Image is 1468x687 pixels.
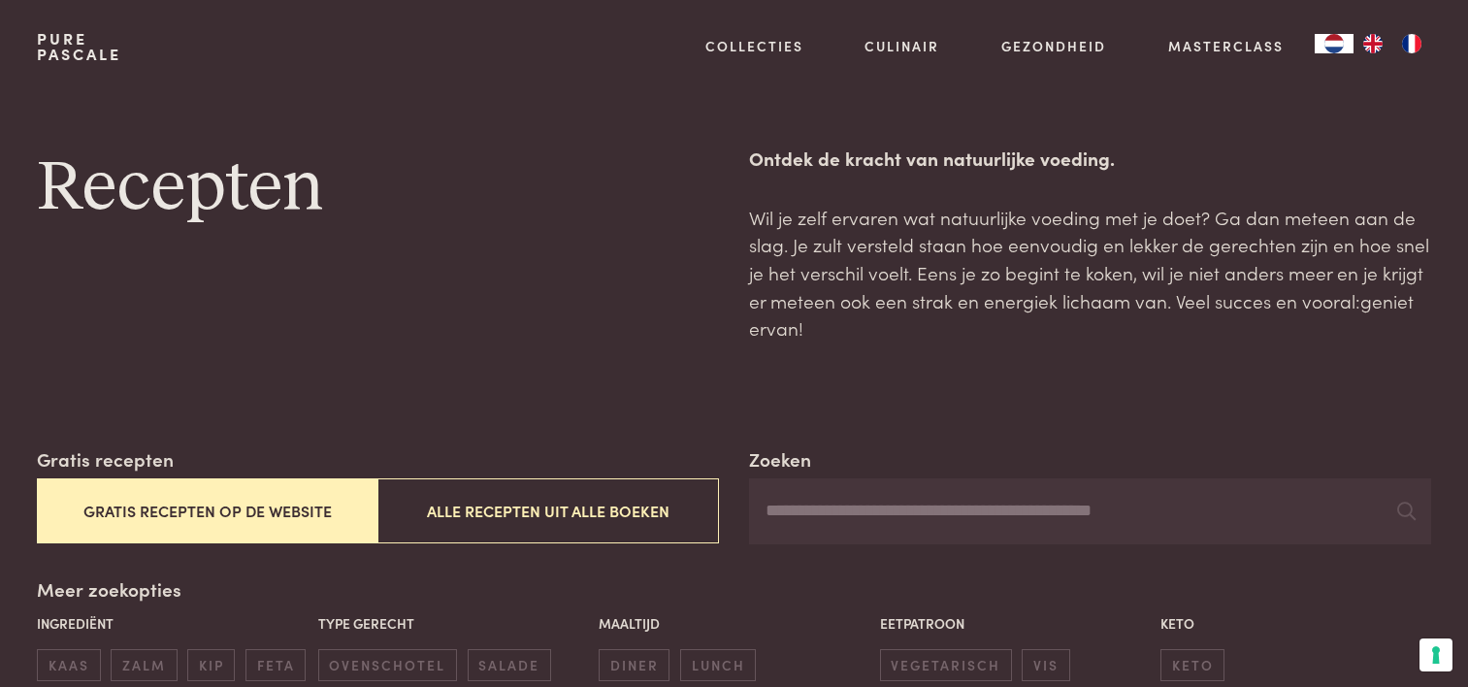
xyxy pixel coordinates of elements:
[880,613,1151,634] p: Eetpatroon
[1022,649,1069,681] span: vis
[1392,34,1431,53] a: FR
[880,649,1012,681] span: vegetarisch
[187,649,235,681] span: kip
[599,613,869,634] p: Maaltijd
[318,613,589,634] p: Type gerecht
[749,445,811,474] label: Zoeken
[680,649,756,681] span: lunch
[1315,34,1354,53] a: NL
[1315,34,1354,53] div: Language
[37,31,121,62] a: PurePascale
[1160,613,1431,634] p: Keto
[37,478,377,543] button: Gratis recepten op de website
[37,649,100,681] span: kaas
[245,649,306,681] span: feta
[864,36,939,56] a: Culinair
[1354,34,1431,53] ul: Language list
[599,649,669,681] span: diner
[318,649,457,681] span: ovenschotel
[37,613,308,634] p: Ingrediënt
[1168,36,1284,56] a: Masterclass
[37,445,174,474] label: Gratis recepten
[749,204,1430,343] p: Wil je zelf ervaren wat natuurlijke voeding met je doet? Ga dan meteen aan de slag. Je zult verst...
[1315,34,1431,53] aside: Language selected: Nederlands
[468,649,551,681] span: salade
[749,145,1115,171] strong: Ontdek de kracht van natuurlijke voeding.
[705,36,803,56] a: Collecties
[1354,34,1392,53] a: EN
[37,145,718,232] h1: Recepten
[1001,36,1106,56] a: Gezondheid
[377,478,718,543] button: Alle recepten uit alle boeken
[111,649,177,681] span: zalm
[1160,649,1224,681] span: keto
[1419,638,1452,671] button: Uw voorkeuren voor toestemming voor trackingtechnologieën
